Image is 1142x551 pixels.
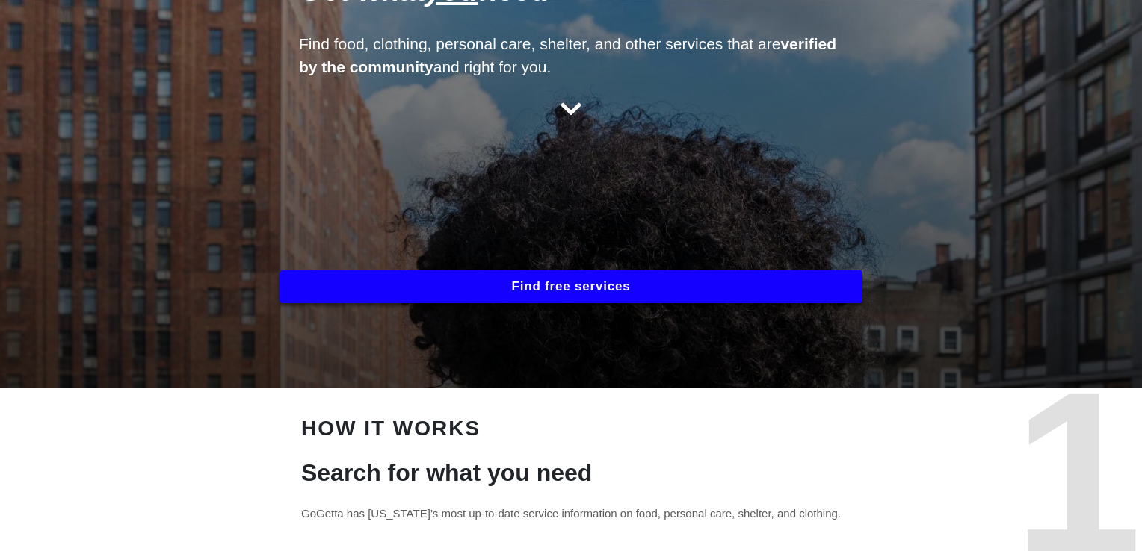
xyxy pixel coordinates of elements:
h2: Search for what you need [301,458,841,487]
h3: How it works [301,416,841,441]
p: Find food, clothing, personal care, shelter, and other services that are and right for you. [299,32,843,79]
button: Find free services [280,270,862,303]
p: GoGetta has [US_STATE]’s most up-to-date service information on food, personal care, shelter, and... [301,505,841,523]
a: Find free services [280,280,862,293]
